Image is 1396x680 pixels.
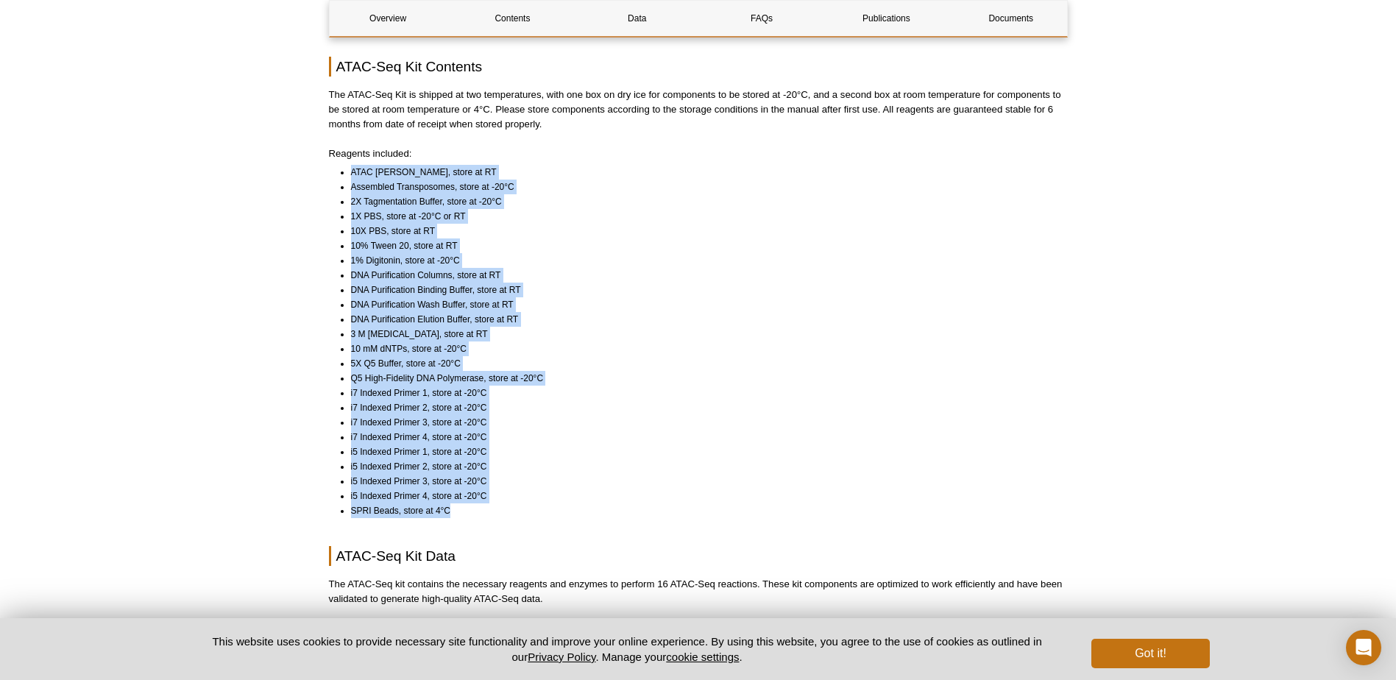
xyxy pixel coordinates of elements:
li: i7 Indexed Primer 3, store at -20°C [351,415,1055,430]
li: i7 Indexed Primer 2, store at -20°C [351,400,1055,415]
p: The ATAC-Seq Kit is shipped at two temperatures, with one box on dry ice for components to be sto... [329,88,1068,132]
a: Privacy Policy [528,651,595,663]
li: DNA Purification Binding Buffer, store at RT [351,283,1055,297]
li: DNA Purification Wash Buffer, store at RT [351,297,1055,312]
a: Documents [952,1,1069,36]
a: Contents [454,1,571,36]
li: i5 Indexed Primer 4, store at -20°C [351,489,1055,503]
a: Data [578,1,695,36]
li: i7 Indexed Primer 1, store at -20°C [351,386,1055,400]
li: i5 Indexed Primer 3, store at -20°C [351,474,1055,489]
li: 2X Tagmentation Buffer, store at -20°C [351,194,1055,209]
li: 1X PBS, store at -20°C or RT [351,209,1055,224]
a: Publications [828,1,945,36]
li: SPRI Beads, store at 4°C [351,503,1055,518]
p: This website uses cookies to provide necessary site functionality and improve your online experie... [187,634,1068,665]
li: Q5 High-Fidelity DNA Polymerase, store at -20°C [351,371,1055,386]
a: FAQs [703,1,820,36]
h2: ATAC-Seq Kit Data [329,546,1068,566]
h2: ATAC-Seq Kit Contents [329,57,1068,77]
li: i7 Indexed Primer 4, store at -20°C [351,430,1055,445]
p: Reagents included: [329,146,1068,161]
li: DNA Purification Elution Buffer, store at RT [351,312,1055,327]
li: i5 Indexed Primer 2, store at -20°C [351,459,1055,474]
li: ATAC [PERSON_NAME], store at RT [351,165,1055,180]
li: 10X PBS, store at RT [351,224,1055,238]
li: i5 Indexed Primer 1, store at -20°C [351,445,1055,459]
li: 1% Digitonin, store at -20°C [351,253,1055,268]
li: Assembled Transposomes, store at -20°C [351,180,1055,194]
button: Got it! [1091,639,1209,668]
li: 10 mM dNTPs, store at -20°C [351,341,1055,356]
li: 5X Q5 Buffer, store at -20°C [351,356,1055,371]
p: The ATAC-Seq kit contains the necessary reagents and enzymes to perform 16 ATAC-Seq reactions. Th... [329,577,1068,606]
li: DNA Purification Columns, store at RT [351,268,1055,283]
a: Overview [330,1,447,36]
button: cookie settings [666,651,739,663]
li: 10% Tween 20, store at RT [351,238,1055,253]
div: Open Intercom Messenger [1346,630,1381,665]
li: 3 M [MEDICAL_DATA], store at RT [351,327,1055,341]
